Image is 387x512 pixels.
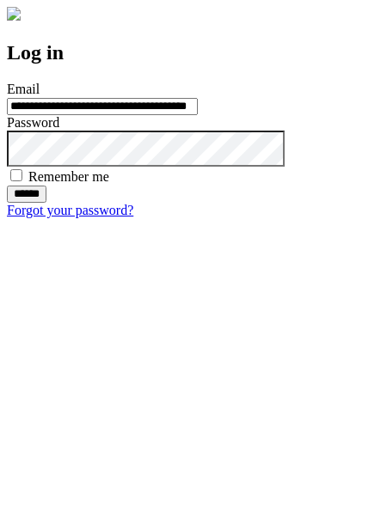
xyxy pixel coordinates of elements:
[7,82,40,96] label: Email
[7,41,380,64] h2: Log in
[28,169,109,184] label: Remember me
[7,203,133,217] a: Forgot your password?
[7,115,59,130] label: Password
[7,7,21,21] img: logo-4e3dc11c47720685a147b03b5a06dd966a58ff35d612b21f08c02c0306f2b779.png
